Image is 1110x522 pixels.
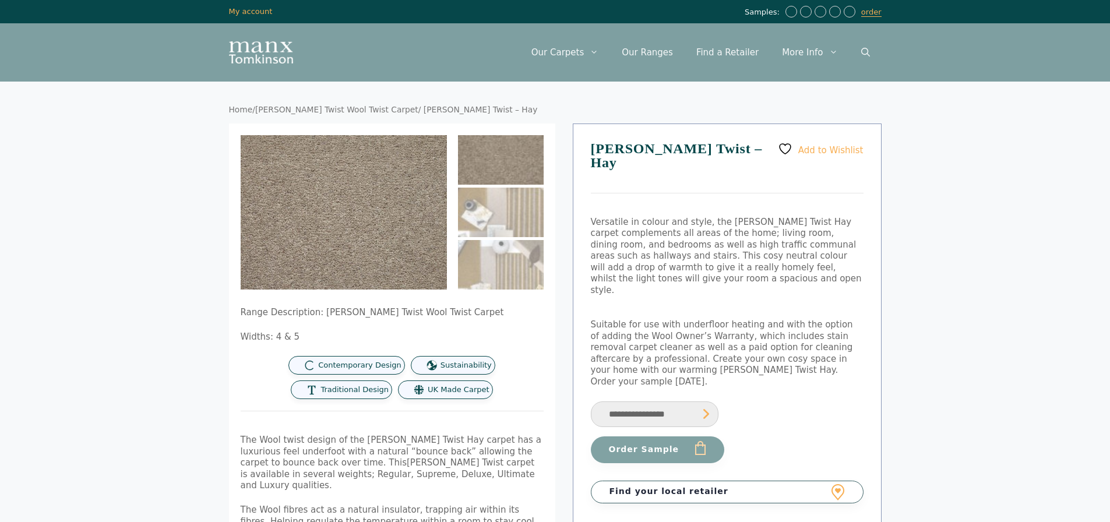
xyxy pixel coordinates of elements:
span: Traditional Design [320,385,389,395]
span: UK Made Carpet [428,385,489,395]
p: Range Description: [PERSON_NAME] Twist Wool Twist Carpet [241,307,544,319]
span: Add to Wishlist [798,144,864,155]
a: Our Carpets [520,35,611,70]
span: [PERSON_NAME] Twist carpet is available in several weights; Regular, Supreme, Deluxe, Ultimate an... [241,457,535,491]
span: Samples: [745,8,783,17]
a: [PERSON_NAME] Twist Wool Twist Carpet [255,105,418,114]
img: Tomkinson Twist - Hay - Image 3 [458,240,544,290]
span: Sustainability [441,361,492,371]
p: Widths: 4 & 5 [241,331,544,343]
p: The Wool twist design of the [PERSON_NAME] Twist Hay carpet has a luxurious feel underfoot with a... [241,435,544,492]
img: Manx Tomkinson [229,41,293,64]
a: Find your local retailer [591,481,864,503]
a: More Info [770,35,849,70]
button: Order Sample [591,436,724,463]
a: Open Search Bar [850,35,882,70]
p: Versatile in colour and style, the [PERSON_NAME] Twist Hay carpet complements all areas of the ho... [591,217,864,297]
nav: Breadcrumb [229,105,882,115]
a: My account [229,7,273,16]
img: Tomkinson Twist - Hay - Image 2 [458,188,544,237]
a: Add to Wishlist [778,142,863,156]
nav: Primary [520,35,882,70]
img: Tomkinson Twist - Hay [458,135,544,185]
span: Contemporary Design [318,361,401,371]
h1: [PERSON_NAME] Twist – Hay [591,142,864,193]
a: order [861,8,882,17]
a: Home [229,105,253,114]
p: Suitable for use with underfloor heating and with the option of adding the Wool Owner’s Warranty,... [591,319,864,387]
a: Find a Retailer [685,35,770,70]
a: Our Ranges [610,35,685,70]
